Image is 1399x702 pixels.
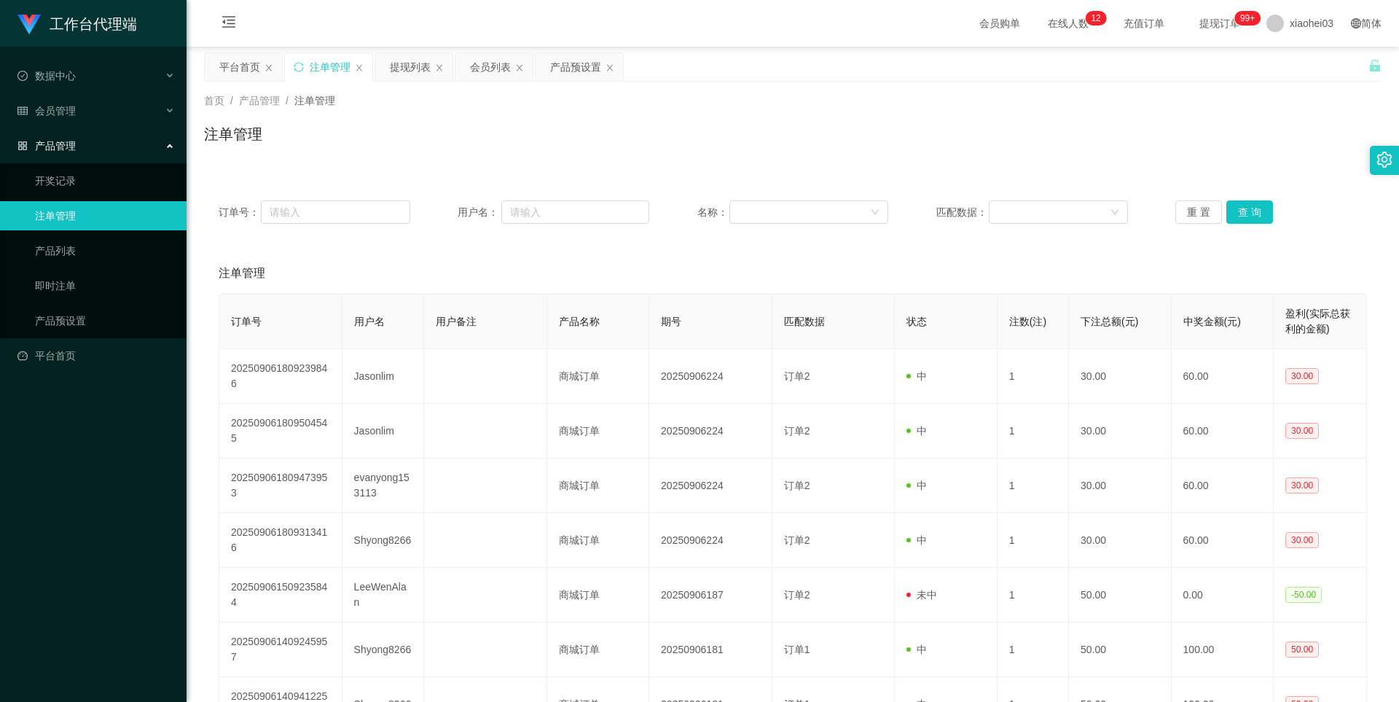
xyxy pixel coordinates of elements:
td: 60.00 [1172,459,1274,513]
i: 图标: unlock [1368,59,1382,72]
span: 首页 [204,95,224,106]
span: 30.00 [1285,423,1319,439]
td: Jasonlim [342,404,424,459]
span: 会员管理 [17,105,76,117]
i: 图标: table [17,106,28,116]
td: 202509061809313416 [219,513,342,568]
span: 中 [906,534,927,546]
td: 30.00 [1069,459,1171,513]
td: 202509061809504545 [219,404,342,459]
span: 状态 [906,316,927,327]
span: 匹配数据： [936,205,989,220]
td: 商城订单 [547,513,649,568]
td: 50.00 [1069,568,1171,623]
a: 注单管理 [35,201,175,230]
td: LeeWenAlan [342,568,424,623]
td: 商城订单 [547,568,649,623]
td: 100.00 [1172,623,1274,677]
span: 用户备注 [436,316,477,327]
span: 产品管理 [17,140,76,152]
a: 产品预设置 [35,306,175,335]
td: 20250906187 [649,568,772,623]
button: 查 询 [1226,200,1273,224]
td: 商城订单 [547,404,649,459]
sup: 1104 [1234,11,1261,26]
td: evanyong153113 [342,459,424,513]
span: / [286,95,289,106]
span: 订单2 [784,425,810,437]
i: 图标: down [871,208,879,218]
td: 20250906224 [649,459,772,513]
td: 202509061509235844 [219,568,342,623]
span: 充值订单 [1116,18,1172,28]
span: 未中 [906,589,937,601]
i: 图标: setting [1376,152,1392,168]
span: 下注总额(元) [1081,316,1138,327]
i: 图标: sync [294,62,304,72]
td: Shyong8266 [342,623,424,677]
td: 60.00 [1172,404,1274,459]
td: 商城订单 [547,459,649,513]
span: 订单2 [784,480,810,491]
span: -50.00 [1285,587,1322,603]
span: 订单1 [784,644,810,655]
td: 1 [998,568,1069,623]
span: 注数(注) [1009,316,1046,327]
td: Jasonlim [342,349,424,404]
td: 1 [998,404,1069,459]
i: 图标: appstore-o [17,141,28,151]
td: 20250906224 [649,404,772,459]
i: 图标: menu-fold [204,1,254,47]
td: Shyong8266 [342,513,424,568]
td: 30.00 [1069,513,1171,568]
input: 请输入 [501,200,649,224]
td: 1 [998,349,1069,404]
span: 30.00 [1285,477,1319,494]
span: 数据中心 [17,70,76,82]
td: 1 [998,623,1069,677]
td: 0.00 [1172,568,1274,623]
td: 30.00 [1069,404,1171,459]
td: 202509061409245957 [219,623,342,677]
span: 中奖金额(元) [1183,316,1241,327]
td: 60.00 [1172,513,1274,568]
i: 图标: close [264,63,273,72]
td: 20250906224 [649,349,772,404]
a: 工作台代理端 [17,17,137,29]
td: 50.00 [1069,623,1171,677]
td: 商城订单 [547,349,649,404]
i: 图标: global [1351,18,1361,28]
p: 1 [1091,11,1096,26]
span: / [230,95,233,106]
span: 中 [906,480,927,491]
img: logo.9652507e.png [17,15,41,35]
div: 平台首页 [219,53,260,81]
span: 50.00 [1285,641,1319,658]
button: 重 置 [1175,200,1222,224]
span: 中 [906,370,927,382]
span: 匹配数据 [784,316,825,327]
td: 202509061809473953 [219,459,342,513]
span: 注单管理 [294,95,335,106]
td: 1 [998,459,1069,513]
div: 会员列表 [470,53,511,81]
p: 2 [1096,11,1101,26]
span: 名称： [697,205,729,220]
span: 订单2 [784,370,810,382]
td: 30.00 [1069,349,1171,404]
i: 图标: close [435,63,444,72]
a: 开奖记录 [35,166,175,195]
span: 30.00 [1285,532,1319,548]
span: 30.00 [1285,368,1319,384]
span: 期号 [661,316,681,327]
div: 产品预设置 [550,53,601,81]
i: 图标: close [515,63,524,72]
td: 202509061809239846 [219,349,342,404]
td: 20250906181 [649,623,772,677]
i: 图标: close [355,63,364,72]
td: 商城订单 [547,623,649,677]
td: 60.00 [1172,349,1274,404]
i: 图标: check-circle-o [17,71,28,81]
span: 用户名： [458,205,501,220]
td: 1 [998,513,1069,568]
